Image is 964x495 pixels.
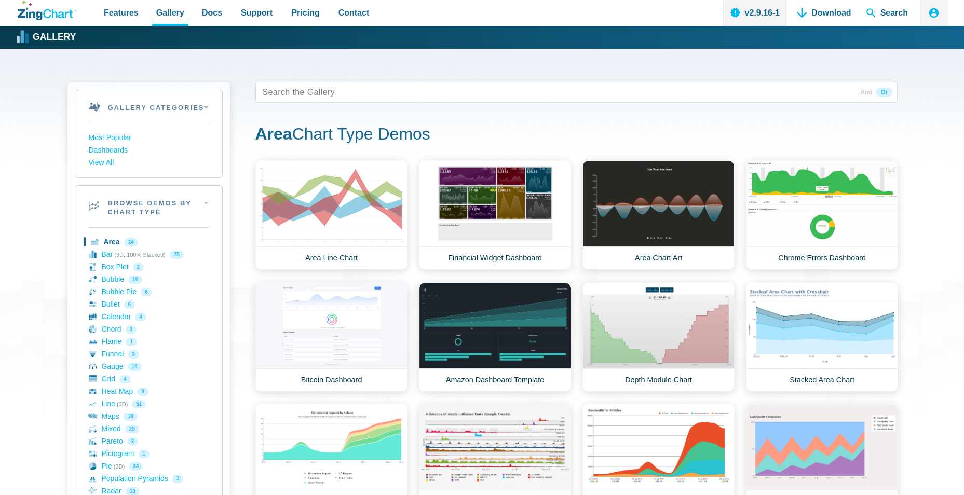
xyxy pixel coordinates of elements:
[18,1,76,20] a: ZingChart Logo. Click to return to the homepage
[89,132,209,144] a: Most Popular
[255,282,408,392] a: Bitcoin Dashboard
[75,186,222,227] h2: Browse Demos By Chart Type
[856,88,876,97] span: And
[156,6,184,20] span: Gallery
[582,160,735,270] a: Area Chart Art
[255,160,408,270] a: Area Line Chart
[746,160,898,270] a: Chrome Errors Dashboard
[419,282,571,392] a: Amazon Dashboard Template
[89,157,209,169] a: View All
[18,30,76,45] a: Gallery
[582,282,735,392] a: Depth Module Chart
[33,33,76,42] strong: Gallery
[104,6,139,20] span: Features
[419,160,571,270] a: Financial Widget Dashboard
[255,125,292,143] strong: Area
[291,6,319,20] span: Pricing
[255,123,898,147] h1: Chart Type Demos
[241,6,273,20] span: Support
[89,144,209,157] a: Dashboards
[338,6,370,20] span: Contact
[75,90,222,123] h2: Gallery Categories
[876,88,892,97] span: Or
[202,6,222,20] span: Docs
[746,282,898,392] a: Stacked Area Chart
